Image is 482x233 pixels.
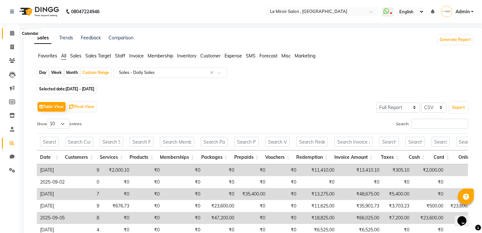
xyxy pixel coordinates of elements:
td: [DATE] [37,164,68,176]
input: Search Services [100,137,123,147]
td: ₹11,410.00 [299,164,338,176]
input: Search Cash [405,137,425,147]
td: ₹35,901.73 [338,200,382,212]
th: Prepaids: activate to sort column ascending [231,150,262,164]
td: ₹2,000.00 [413,164,446,176]
td: 2025-09-02 [37,176,68,188]
input: Search Customers [65,137,93,147]
span: Sales Target [85,53,111,59]
span: Clear all [210,69,215,76]
input: Search Taxes [379,137,399,147]
td: ₹0 [446,176,477,188]
td: 7 [68,188,102,200]
td: ₹0 [268,164,299,176]
th: Taxes: activate to sort column ascending [376,150,402,164]
th: Products: activate to sort column ascending [126,150,157,164]
a: Feedback [81,35,101,41]
td: ₹0 [268,200,299,212]
td: ₹0 [299,176,338,188]
span: Favorites [38,53,57,59]
td: ₹0 [163,176,204,188]
td: ₹3,703.23 [382,200,413,212]
label: Search: [396,119,468,129]
td: ₹2,000.10 [102,164,132,176]
td: ₹0 [237,164,268,176]
input: Search Date [40,137,59,147]
td: 0 [68,176,102,188]
td: ₹305.10 [382,164,413,176]
div: Day [37,68,48,77]
span: Misc [281,53,291,59]
span: All [61,53,66,59]
span: Admin [456,8,470,15]
td: ₹0 [163,188,204,200]
span: Forecast [259,53,278,59]
th: Redemption: activate to sort column ascending [293,150,331,164]
td: ₹0 [102,176,132,188]
td: ₹23,600.00 [204,200,237,212]
td: ₹0 [163,200,204,212]
td: ₹676.73 [102,200,132,212]
input: Search Online [456,137,478,147]
td: ₹48,675.00 [338,188,382,200]
td: ₹0 [132,164,163,176]
th: Vouchers: activate to sort column ascending [262,150,293,164]
td: ₹0 [237,212,268,224]
span: Inventory [177,53,196,59]
td: 9 [68,164,102,176]
span: Membership [148,53,173,59]
td: ₹0 [446,212,477,224]
td: [DATE] [37,200,68,212]
a: Trends [59,35,73,41]
span: Selected date: [37,85,96,93]
input: Search Packages [201,137,227,147]
td: ₹0 [204,164,237,176]
th: Memberships: activate to sort column ascending [157,150,197,164]
th: Online: activate to sort column ascending [453,150,481,164]
a: Comparison [109,35,133,41]
div: Custom Range [81,68,111,77]
td: ₹7,200.00 [382,212,413,224]
td: ₹0 [338,176,382,188]
td: ₹0 [163,164,204,176]
select: Showentries [47,119,69,129]
td: ₹0 [102,212,132,224]
td: ₹66,025.00 [338,212,382,224]
th: Services: activate to sort column ascending [97,150,127,164]
td: 8 [68,212,102,224]
input: Search: [412,119,468,129]
input: Search Prepaids [234,137,259,147]
td: ₹0 [382,176,413,188]
span: Sales [70,53,81,59]
span: Expense [225,53,242,59]
td: ₹0 [268,176,299,188]
span: Invoice [129,53,144,59]
td: 9 [68,200,102,212]
div: Week [49,68,63,77]
input: Search Vouchers [265,137,290,147]
th: Date: activate to sort column ascending [37,150,62,164]
td: ₹35,400.00 [237,188,268,200]
input: Search Redemption [296,137,328,147]
td: ₹0 [132,176,163,188]
input: Search Memberships [160,137,194,147]
td: [DATE] [37,188,68,200]
td: 2025-09-05 [37,212,68,224]
td: ₹13,410.10 [338,164,382,176]
img: pivot.png [69,105,74,109]
td: ₹0 [413,188,446,200]
td: ₹23,600.00 [446,200,477,212]
td: ₹0 [204,176,237,188]
button: Generate Report [438,35,473,44]
td: ₹0 [102,188,132,200]
td: ₹0 [446,188,477,200]
td: ₹13,275.00 [299,188,338,200]
td: ₹0 [413,176,446,188]
td: ₹0 [132,200,163,212]
td: ₹0 [163,212,204,224]
div: Month [65,68,79,77]
td: ₹0 [204,188,237,200]
td: ₹0 [237,176,268,188]
button: Table View [37,102,66,112]
img: Admin [441,6,452,17]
